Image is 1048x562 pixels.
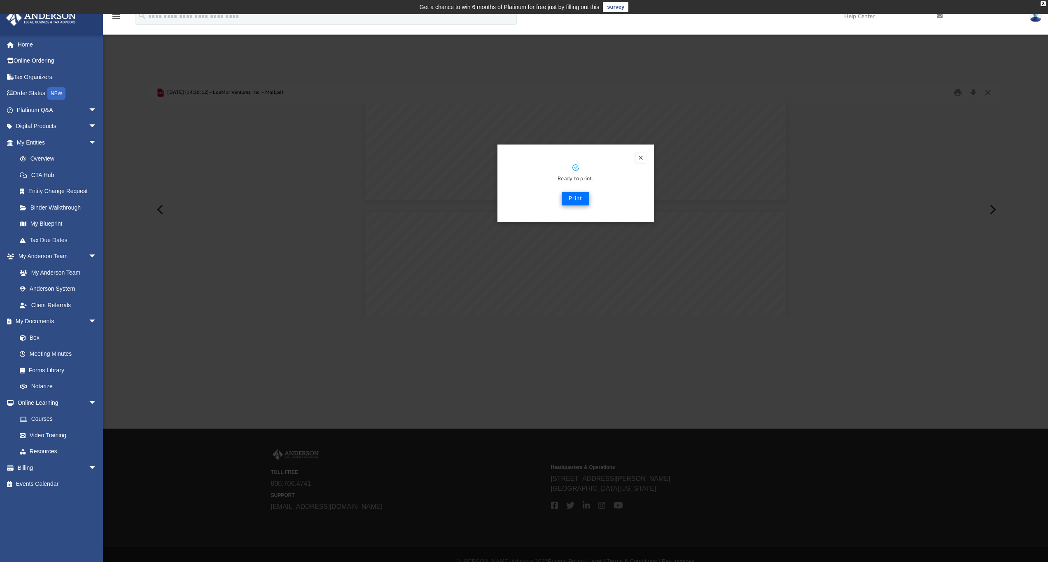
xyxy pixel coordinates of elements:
[12,378,105,395] a: Notarize
[506,175,646,184] p: Ready to print.
[6,248,105,265] a: My Anderson Teamarrow_drop_down
[12,362,101,378] a: Forms Library
[111,12,121,21] i: menu
[603,2,628,12] a: survey
[12,297,105,313] a: Client Referrals
[12,216,105,232] a: My Blueprint
[89,118,105,135] span: arrow_drop_down
[4,10,78,26] img: Anderson Advisors Platinum Portal
[138,11,147,20] i: search
[562,192,589,205] button: Print
[12,183,109,200] a: Entity Change Request
[12,411,105,427] a: Courses
[6,36,109,53] a: Home
[89,313,105,330] span: arrow_drop_down
[12,167,109,183] a: CTA Hub
[12,427,101,443] a: Video Training
[1029,10,1042,22] img: User Pic
[12,264,101,281] a: My Anderson Team
[12,151,109,167] a: Overview
[12,346,105,362] a: Meeting Minutes
[12,329,101,346] a: Box
[47,87,65,100] div: NEW
[6,459,109,476] a: Billingarrow_drop_down
[6,85,109,102] a: Order StatusNEW
[12,281,105,297] a: Anderson System
[6,313,105,330] a: My Documentsarrow_drop_down
[6,53,109,69] a: Online Ordering
[89,459,105,476] span: arrow_drop_down
[12,232,109,248] a: Tax Due Dates
[420,2,600,12] div: Get a chance to win 6 months of Platinum for free just by filling out this
[89,248,105,265] span: arrow_drop_down
[6,102,109,118] a: Platinum Q&Aarrow_drop_down
[89,102,105,119] span: arrow_drop_down
[111,16,121,21] a: menu
[6,394,105,411] a: Online Learningarrow_drop_down
[1041,1,1046,6] div: close
[6,476,109,492] a: Events Calendar
[12,443,105,460] a: Resources
[12,199,109,216] a: Binder Walkthrough
[89,134,105,151] span: arrow_drop_down
[6,134,109,151] a: My Entitiesarrow_drop_down
[150,82,1001,316] div: Preview
[89,394,105,411] span: arrow_drop_down
[6,69,109,85] a: Tax Organizers
[6,118,109,135] a: Digital Productsarrow_drop_down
